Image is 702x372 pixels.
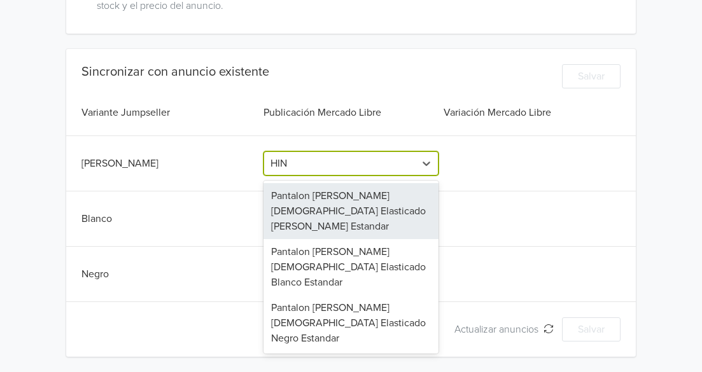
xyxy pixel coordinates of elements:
[81,156,261,171] div: [PERSON_NAME]
[263,295,438,351] div: Pantalon [PERSON_NAME] [DEMOGRAPHIC_DATA] Elasticado Negro Estandar
[263,183,438,239] div: Pantalon [PERSON_NAME] [DEMOGRAPHIC_DATA] Elasticado [PERSON_NAME] Estandar
[263,239,438,295] div: Pantalon [PERSON_NAME] [DEMOGRAPHIC_DATA] Elasticado Blanco Estandar
[562,317,621,341] button: Salvar
[562,64,621,88] button: Salvar
[454,323,544,336] span: Actualizar anuncios
[81,105,261,120] div: Variante Jumpseller
[81,64,269,79] div: Sincronizar con anuncio existente
[81,211,261,226] div: Blanco
[446,317,562,341] button: Actualizar anuncios
[441,105,621,120] div: Variación Mercado Libre
[81,266,261,282] div: Negro
[261,105,440,120] div: Publicación Mercado Libre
